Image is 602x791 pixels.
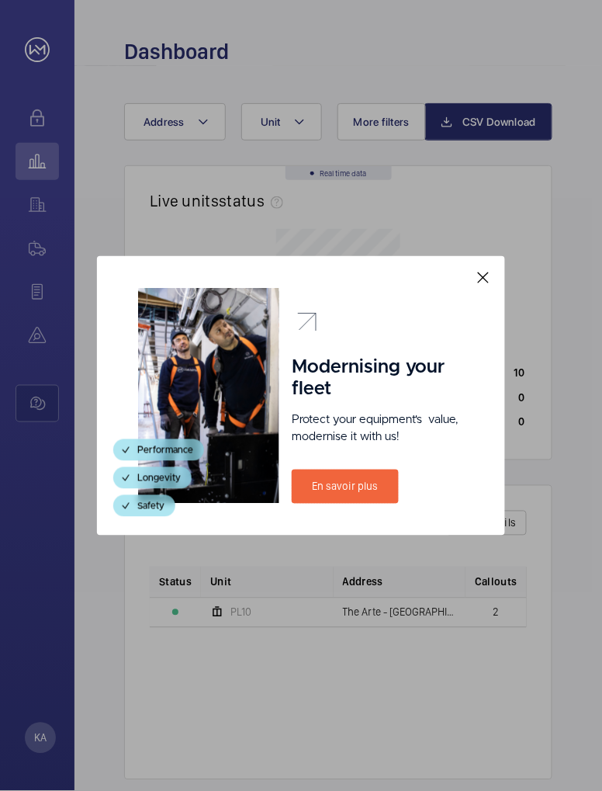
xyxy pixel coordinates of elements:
div: Longevity [113,467,192,489]
a: En savoir plus [292,470,399,504]
div: Performance [113,439,204,461]
p: Protect your equipment's value, modernise it with us! [292,412,464,446]
div: Safety [113,495,175,517]
h1: Modernising your fleet [292,356,464,400]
